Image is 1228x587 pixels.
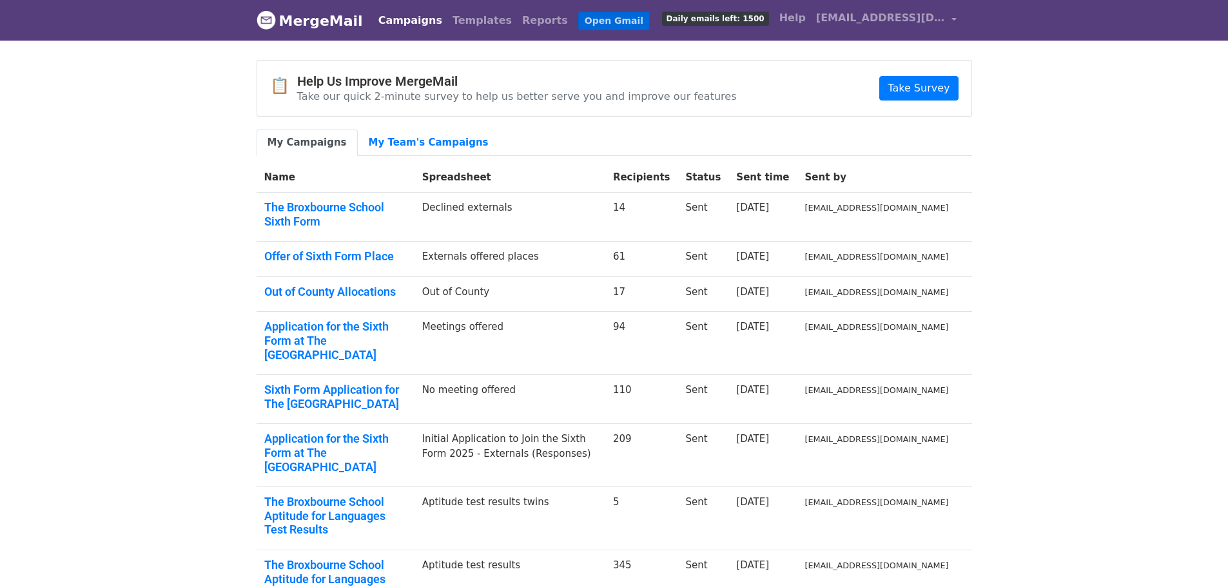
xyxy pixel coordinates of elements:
[816,10,945,26] span: [EMAIL_ADDRESS][DOMAIN_NAME]
[677,487,728,550] td: Sent
[297,73,737,89] h4: Help Us Improve MergeMail
[677,162,728,193] th: Status
[736,496,769,508] a: [DATE]
[736,559,769,571] a: [DATE]
[447,8,517,34] a: Templates
[805,203,949,213] small: [EMAIL_ADDRESS][DOMAIN_NAME]
[736,384,769,396] a: [DATE]
[264,285,407,299] a: Out of County Allocations
[264,432,407,474] a: Application for the Sixth Form at The [GEOGRAPHIC_DATA]
[414,193,605,242] td: Declined externals
[414,162,605,193] th: Spreadsheet
[677,242,728,277] td: Sent
[605,276,678,312] td: 17
[797,162,957,193] th: Sent by
[736,286,769,298] a: [DATE]
[270,77,297,95] span: 📋
[257,10,276,30] img: MergeMail logo
[677,193,728,242] td: Sent
[358,130,500,156] a: My Team's Campaigns
[414,375,605,424] td: No meeting offered
[662,12,769,26] span: Daily emails left: 1500
[605,375,678,424] td: 110
[677,424,728,487] td: Sent
[879,76,958,101] a: Take Survey
[264,383,407,410] a: Sixth Form Application for The [GEOGRAPHIC_DATA]
[414,424,605,487] td: Initial Application to Join the Sixth Form 2025 - Externals (Responses)
[605,242,678,277] td: 61
[257,130,358,156] a: My Campaigns
[805,434,949,444] small: [EMAIL_ADDRESS][DOMAIN_NAME]
[297,90,737,103] p: Take our quick 2-minute survey to help us better serve you and improve our features
[414,312,605,375] td: Meetings offered
[605,312,678,375] td: 94
[414,487,605,550] td: Aptitude test results twins
[736,433,769,445] a: [DATE]
[805,322,949,332] small: [EMAIL_ADDRESS][DOMAIN_NAME]
[805,252,949,262] small: [EMAIL_ADDRESS][DOMAIN_NAME]
[677,276,728,312] td: Sent
[578,12,650,30] a: Open Gmail
[257,162,414,193] th: Name
[264,495,407,537] a: The Broxbourne School Aptitude for Languages Test Results
[264,320,407,361] a: Application for the Sixth Form at The [GEOGRAPHIC_DATA]
[605,487,678,550] td: 5
[677,375,728,424] td: Sent
[736,251,769,262] a: [DATE]
[605,424,678,487] td: 209
[811,5,962,35] a: [EMAIL_ADDRESS][DOMAIN_NAME]
[1164,525,1228,587] iframe: Chat Widget
[414,242,605,277] td: Externals offered places
[657,5,774,31] a: Daily emails left: 1500
[677,312,728,375] td: Sent
[605,193,678,242] td: 14
[805,497,949,507] small: [EMAIL_ADDRESS][DOMAIN_NAME]
[728,162,797,193] th: Sent time
[774,5,811,31] a: Help
[264,249,407,264] a: Offer of Sixth Form Place
[257,7,363,34] a: MergeMail
[736,321,769,332] a: [DATE]
[736,202,769,213] a: [DATE]
[517,8,573,34] a: Reports
[605,162,678,193] th: Recipients
[373,8,447,34] a: Campaigns
[805,287,949,297] small: [EMAIL_ADDRESS][DOMAIN_NAME]
[805,561,949,570] small: [EMAIL_ADDRESS][DOMAIN_NAME]
[414,276,605,312] td: Out of County
[805,385,949,395] small: [EMAIL_ADDRESS][DOMAIN_NAME]
[264,200,407,228] a: The Broxbourne School Sixth Form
